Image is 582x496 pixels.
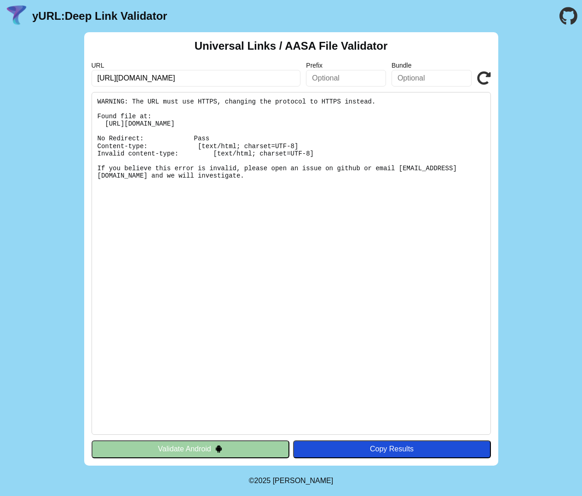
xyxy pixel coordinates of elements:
a: yURL:Deep Link Validator [32,10,167,23]
button: Validate Android [92,440,289,458]
span: 2025 [254,477,271,484]
pre: WARNING: The URL must use HTTPS, changing the protocol to HTTPS instead. Found file at: [URL][DOM... [92,92,491,435]
input: Optional [392,70,472,87]
h2: Universal Links / AASA File Validator [195,40,388,52]
input: Optional [306,70,386,87]
img: yURL Logo [5,4,29,28]
label: Prefix [306,62,386,69]
div: Copy Results [298,445,486,453]
label: URL [92,62,301,69]
a: Michael Ibragimchayev's Personal Site [273,477,334,484]
img: droidIcon.svg [215,445,223,453]
input: Required [92,70,301,87]
label: Bundle [392,62,472,69]
footer: © [249,466,333,496]
button: Copy Results [293,440,491,458]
